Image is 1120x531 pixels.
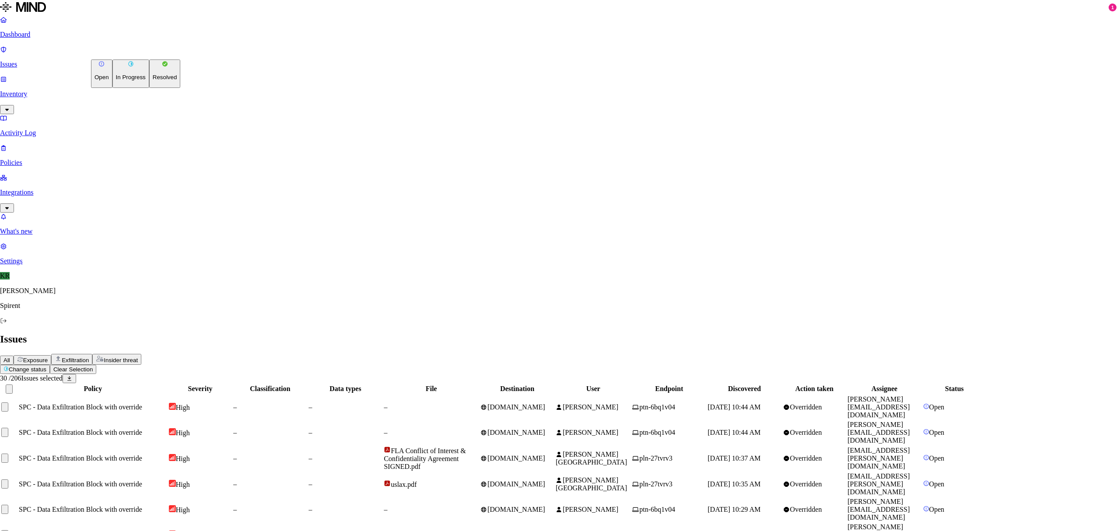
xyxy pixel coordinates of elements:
img: status-in-progress.svg [128,61,134,67]
img: status-resolved.svg [162,61,168,67]
p: Resolved [153,74,177,80]
img: status-open.svg [98,61,105,67]
p: Open [94,74,109,80]
div: Change status [91,59,180,88]
p: In Progress [116,74,146,80]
